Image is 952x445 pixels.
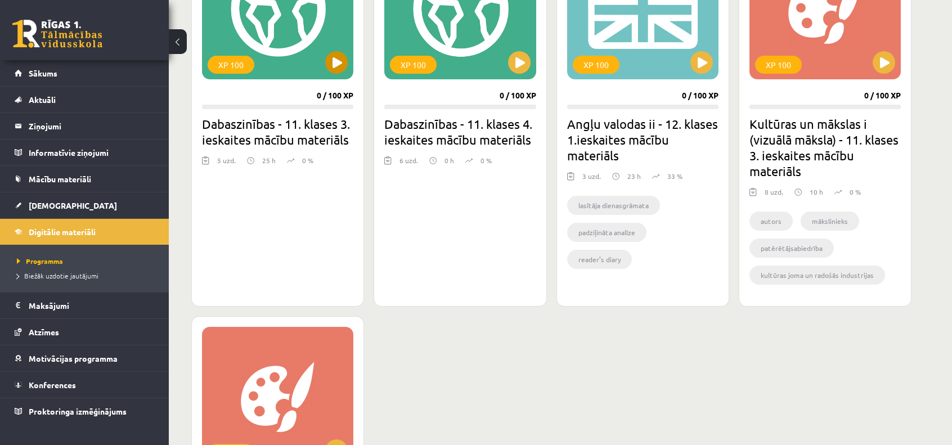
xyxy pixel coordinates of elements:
[15,166,155,192] a: Mācību materiāli
[15,398,155,424] a: Proktoringa izmēģinājums
[390,56,437,74] div: XP 100
[850,187,861,197] p: 0 %
[15,60,155,86] a: Sākums
[567,196,660,215] li: lasītāja dienasgrāmata
[17,256,158,266] a: Programma
[208,56,254,74] div: XP 100
[262,155,276,165] p: 25 h
[202,116,353,147] h2: Dabaszinības - 11. klases 3. ieskaites mācību materiāls
[29,380,76,390] span: Konferences
[17,271,98,280] span: Biežāk uzdotie jautājumi
[567,223,646,242] li: padziļināta analīze
[573,56,619,74] div: XP 100
[29,140,155,165] legend: Informatīvie ziņojumi
[749,239,834,258] li: patērētājsabiedrība
[29,200,117,210] span: [DEMOGRAPHIC_DATA]
[29,353,118,363] span: Motivācijas programma
[15,192,155,218] a: [DEMOGRAPHIC_DATA]
[444,155,454,165] p: 0 h
[15,372,155,398] a: Konferences
[15,140,155,165] a: Informatīvie ziņojumi
[810,187,823,197] p: 10 h
[15,113,155,139] a: Ziņojumi
[302,155,313,165] p: 0 %
[29,227,96,237] span: Digitālie materiāli
[627,171,641,181] p: 23 h
[749,212,793,231] li: autors
[384,116,536,147] h2: Dabaszinības - 11. klases 4. ieskaites mācību materiāls
[29,174,91,184] span: Mācību materiāli
[29,68,57,78] span: Sākums
[801,212,859,231] li: mākslinieks
[755,56,802,74] div: XP 100
[567,116,719,163] h2: Angļu valodas ii - 12. klases 1.ieskaites mācību materiāls
[29,406,127,416] span: Proktoringa izmēģinājums
[29,293,155,318] legend: Maksājumi
[12,20,102,48] a: Rīgas 1. Tālmācības vidusskola
[765,187,783,204] div: 8 uzd.
[29,113,155,139] legend: Ziņojumi
[749,266,885,285] li: kultūras joma un radošās industrijas
[749,116,901,179] h2: Kultūras un mākslas i (vizuālā māksla) - 11. klases 3. ieskaites mācību materiāls
[217,155,236,172] div: 5 uzd.
[481,155,492,165] p: 0 %
[15,219,155,245] a: Digitālie materiāli
[17,257,63,266] span: Programma
[15,345,155,371] a: Motivācijas programma
[15,319,155,345] a: Atzīmes
[399,155,418,172] div: 6 uzd.
[29,327,59,337] span: Atzīmes
[17,271,158,281] a: Biežāk uzdotie jautājumi
[15,293,155,318] a: Maksājumi
[15,87,155,113] a: Aktuāli
[582,171,601,188] div: 3 uzd.
[567,250,632,269] li: reader’s diary
[29,95,56,105] span: Aktuāli
[667,171,682,181] p: 33 %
